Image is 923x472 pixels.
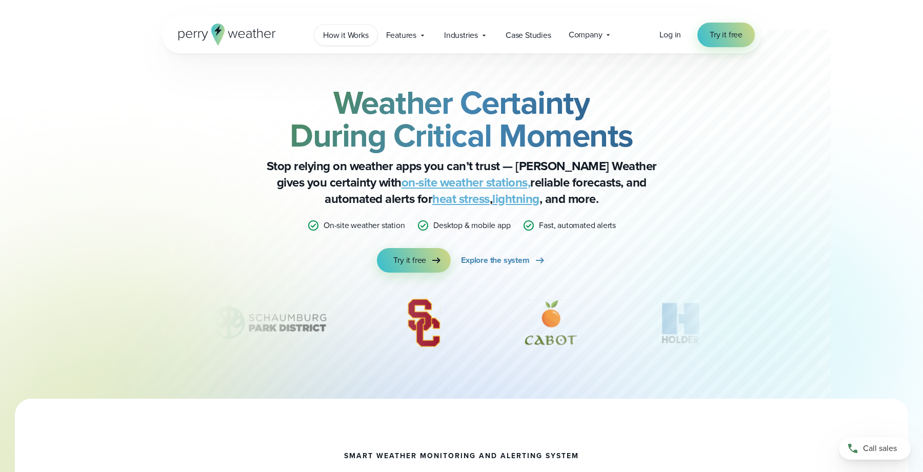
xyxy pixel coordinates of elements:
span: Explore the system [461,254,529,266]
h1: smart weather monitoring and alerting system [344,452,579,460]
div: 9 of 12 [392,297,455,348]
a: lightning [492,190,539,208]
a: Case Studies [497,25,560,46]
a: Try it free [377,248,451,273]
img: Schaumburg-Park-District-1.svg [197,297,343,348]
p: Stop relying on weather apps you can’t trust — [PERSON_NAME] Weather gives you certainty with rel... [256,158,667,207]
a: Try it free [697,23,755,47]
div: 10 of 12 [505,297,598,348]
a: How it Works [314,25,377,46]
span: Company [569,29,603,41]
a: Explore the system [461,248,546,273]
p: Fast, automated alerts [539,219,616,232]
span: Log in [659,29,681,40]
span: Try it free [710,29,743,41]
a: on-site weather stations, [402,173,531,192]
span: Call sales [863,442,897,455]
span: Try it free [393,254,426,266]
a: heat stress [432,190,490,208]
img: Cabot-Citrus-Farms.svg [505,297,598,348]
p: Desktop & mobile app [433,219,510,232]
img: Holder.svg [648,297,715,348]
div: 11 of 12 [648,297,715,348]
span: Features [386,29,416,42]
span: Industries [444,29,478,42]
img: University-of-Southern-California-USC.svg [392,297,455,348]
a: Log in [659,29,681,41]
div: slideshow [213,297,710,354]
a: Call sales [839,437,911,460]
span: How it Works [323,29,369,42]
span: Case Studies [506,29,551,42]
strong: Weather Certainty During Critical Moments [290,78,633,159]
p: On-site weather station [324,219,405,232]
div: 8 of 12 [197,297,343,348]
